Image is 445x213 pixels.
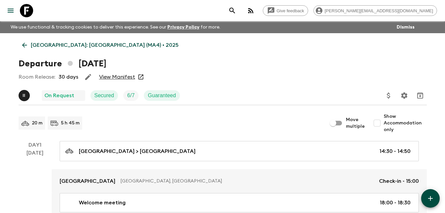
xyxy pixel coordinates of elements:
div: Secured [90,90,118,101]
p: 20 m [32,120,42,126]
p: 30 days [59,73,78,81]
a: Welcome meeting18:00 - 18:30 [60,193,419,212]
p: We use functional & tracking cookies to deliver this experience. See our for more. [8,21,223,33]
p: [GEOGRAPHIC_DATA] > [GEOGRAPHIC_DATA] [79,147,195,155]
p: Welcome meeting [79,199,126,207]
p: 14:30 - 14:50 [379,147,411,155]
p: Room Release: [19,73,55,81]
span: Move multiple [346,116,365,130]
a: Privacy Policy [167,25,199,30]
a: Give feedback [263,5,308,16]
button: Archive (Completed, Cancelled or Unsynced Departures only) [414,89,427,102]
p: 6 / 7 [127,92,135,100]
button: Settings [398,89,411,102]
p: I I [23,93,26,98]
a: [GEOGRAPHIC_DATA]: [GEOGRAPHIC_DATA] (MA4) • 2025 [19,38,182,52]
a: [GEOGRAPHIC_DATA] > [GEOGRAPHIC_DATA]14:30 - 14:50 [60,141,419,161]
p: [GEOGRAPHIC_DATA], [GEOGRAPHIC_DATA] [121,178,374,184]
div: Trip Fill [123,90,139,101]
button: II [19,90,31,101]
p: On Request [44,92,74,100]
div: [PERSON_NAME][EMAIL_ADDRESS][DOMAIN_NAME] [313,5,437,16]
h1: Departure [DATE] [19,57,106,70]
p: Check-in - 15:00 [379,177,419,185]
button: Update Price, Early Bird Discount and Costs [382,89,395,102]
p: [GEOGRAPHIC_DATA] [60,177,115,185]
span: [PERSON_NAME][EMAIL_ADDRESS][DOMAIN_NAME] [321,8,437,13]
span: Show Accommodation only [384,113,427,133]
a: View Manifest [99,74,135,80]
p: 18:00 - 18:30 [380,199,411,207]
a: [GEOGRAPHIC_DATA][GEOGRAPHIC_DATA], [GEOGRAPHIC_DATA]Check-in - 15:00 [52,169,427,193]
p: 5 h 45 m [61,120,80,126]
span: Give feedback [273,8,308,13]
span: Ismail Ingrioui [19,92,31,97]
button: Dismiss [395,23,416,32]
button: menu [4,4,17,17]
button: search adventures [226,4,239,17]
p: Secured [94,92,114,100]
p: Guaranteed [148,92,176,100]
p: Day 1 [19,141,52,149]
p: [GEOGRAPHIC_DATA]: [GEOGRAPHIC_DATA] (MA4) • 2025 [31,41,179,49]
